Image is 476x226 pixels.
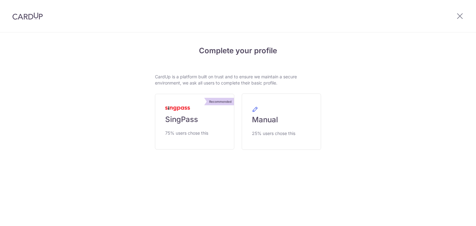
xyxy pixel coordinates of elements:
[252,115,278,125] span: Manual
[12,12,43,20] img: CardUp
[155,45,321,56] h4: Complete your profile
[252,130,295,137] span: 25% users chose this
[165,106,190,111] img: MyInfoLogo
[155,94,234,150] a: Recommended SingPass 75% users chose this
[207,98,234,105] div: Recommended
[242,93,321,150] a: Manual 25% users chose this
[436,207,470,223] iframe: Opens a widget where you can find more information
[155,74,321,86] p: CardUp is a platform built on trust and to ensure we maintain a secure environment, we ask all us...
[165,115,198,124] span: SingPass
[165,129,208,137] span: 75% users chose this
